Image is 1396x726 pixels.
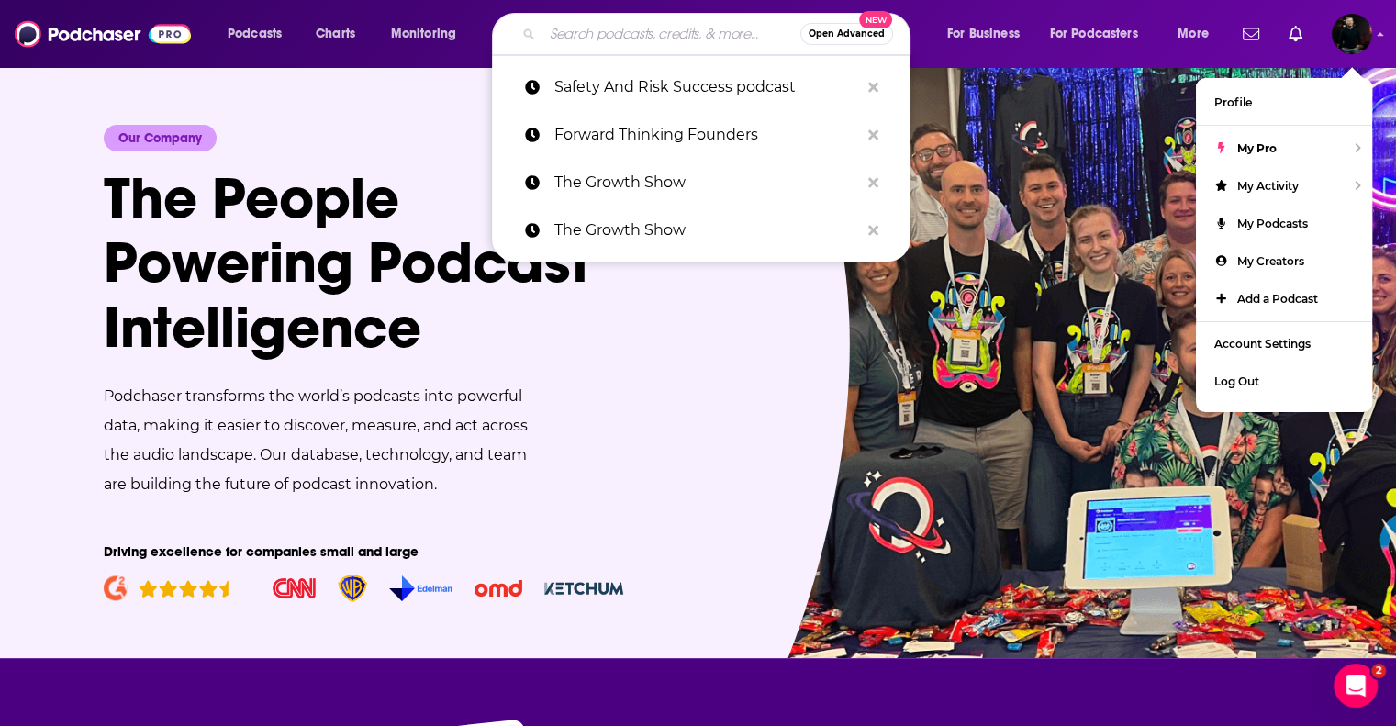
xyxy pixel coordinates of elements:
span: Podcasts [228,21,282,47]
button: open menu [378,19,480,49]
a: The Growth Show [492,207,910,254]
a: Profile [1196,84,1372,121]
img: Podchaser team smiling at event booth [682,66,1396,658]
input: Search podcasts, credits, & more... [542,19,800,49]
button: Open AdvancedNew [800,23,893,45]
a: Show notifications dropdown [1281,18,1310,50]
div: Search podcasts, credits, & more... [509,13,928,55]
a: My Creators [1196,242,1372,280]
span: My Pro [1237,141,1277,155]
p: Driving excellence for companies small and large [104,543,642,560]
h1: The People Powering Podcast Intelligence [104,166,642,360]
span: Add a Podcast [1237,292,1318,306]
p: Forward Thinking Founders [554,111,859,159]
a: Safety And Risk Success podcast [492,63,910,111]
a: Forward Thinking Founders [492,111,910,159]
span: My Activity [1237,179,1299,193]
span: For Podcasters [1050,21,1138,47]
img: Edelman Logo [389,575,452,601]
span: Charts [316,21,355,47]
p: The Growth Show [554,159,859,207]
iframe: Intercom live chat [1334,664,1378,708]
a: Account Settings [1196,325,1372,363]
img: OMD Logo [475,580,522,597]
button: open menu [1038,19,1165,49]
a: Add a Podcast [1196,280,1372,318]
button: open menu [934,19,1043,49]
img: Ketchum Logo [544,582,623,595]
span: More [1178,21,1209,47]
a: Show notifications dropdown [1235,18,1267,50]
span: Open Advanced [809,29,885,39]
p: Safety And Risk Success podcast [554,63,859,111]
img: CNN Logo [273,578,316,598]
span: 2 [1371,664,1386,678]
span: Log Out [1214,374,1259,388]
ul: Show profile menu [1196,78,1372,412]
div: Our Company [104,125,217,151]
button: Show profile menu [1332,14,1372,54]
span: Logged in as davidajsavage [1332,14,1372,54]
a: Read Podchaser Pro reviews on G2 [104,575,229,601]
button: open menu [1165,19,1232,49]
span: Account Settings [1214,337,1311,351]
span: My Podcasts [1237,217,1308,230]
a: Charts [304,19,366,49]
p: Podchaser transforms the world’s podcasts into powerful data, making it easier to discover, measu... [104,382,544,499]
span: Monitoring [391,21,456,47]
img: Warner Bros Discovery Logo [338,575,367,602]
span: My Creators [1237,254,1304,268]
img: Podchaser - Follow, Share and Rate Podcasts [15,17,191,51]
span: New [859,11,892,28]
span: For Business [947,21,1020,47]
p: The Growth Show [554,207,859,254]
img: G2 Logo [104,575,128,601]
span: Profile [1214,95,1252,109]
button: open menu [215,19,306,49]
img: User Profile [1332,14,1372,54]
a: My Podcasts [1196,205,1372,242]
img: G2 rating 4.5 stars [139,580,229,598]
a: The Growth Show [492,159,910,207]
